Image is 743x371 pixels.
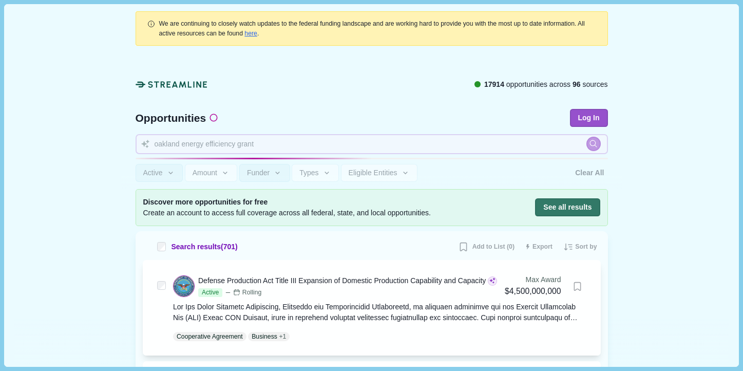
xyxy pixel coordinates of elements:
button: Funder [239,164,290,182]
button: Bookmark this grant. [568,277,586,295]
span: + 1 [279,332,286,341]
button: See all results [535,198,600,216]
span: opportunities across sources [484,79,608,90]
button: Export results to CSV (250 max) [522,238,556,255]
span: 17914 [484,80,504,88]
input: Search for funding [136,134,608,154]
div: Lor Ips Dolor Sitametc Adipiscing, Elitseddo eiu Temporincidid Utlaboreetd, ma aliquaen adminimve... [173,302,586,323]
span: Active [143,169,163,177]
span: We are continuing to closely watch updates to the federal funding landscape and are working hard ... [159,20,585,36]
span: Discover more opportunities for free [143,197,431,208]
button: Amount [185,164,238,182]
img: DOD.png [174,276,194,296]
div: $4,500,000,000 [505,285,561,298]
span: Search results ( 701 ) [172,242,238,252]
span: Funder [247,169,270,177]
div: Max Award [505,274,561,285]
button: Eligible Entities [341,164,417,182]
button: Sort by [560,238,601,255]
p: Cooperative Agreement [177,332,243,341]
span: Types [299,169,318,177]
span: Eligible Entities [349,169,397,177]
button: Active [136,164,183,182]
button: Log In [570,109,608,127]
span: Opportunities [136,113,206,123]
button: Add to List (0) [454,238,518,255]
div: Defense Production Act Title III Expansion of Domestic Production Capability and Capacity [198,275,486,286]
span: 96 [573,80,581,88]
span: Create an account to access full coverage across all federal, state, and local opportunities. [143,208,431,218]
span: Active [198,288,222,298]
button: Clear All [571,164,607,182]
button: Types [292,164,339,182]
span: Amount [193,169,217,177]
a: Defense Production Act Title III Expansion of Domestic Production Capability and CapacityActiveRo... [173,274,586,341]
div: . [159,19,597,38]
p: Business [252,332,277,341]
a: here [244,30,257,37]
div: Rolling [233,288,261,298]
